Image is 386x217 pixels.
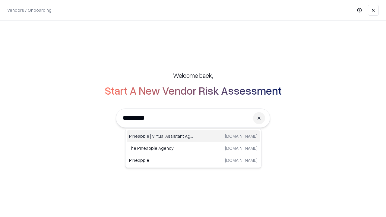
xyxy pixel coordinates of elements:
p: [DOMAIN_NAME] [225,157,258,163]
p: Pineapple | Virtual Assistant Agency [129,133,193,139]
h2: Start A New Vendor Risk Assessment [105,84,282,96]
p: Vendors / Onboarding [7,7,52,13]
p: The Pineapple Agency [129,145,193,151]
p: Pineapple [129,157,193,163]
p: [DOMAIN_NAME] [225,145,258,151]
p: [DOMAIN_NAME] [225,133,258,139]
h5: Welcome back, [173,71,213,80]
div: Suggestions [125,129,261,168]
